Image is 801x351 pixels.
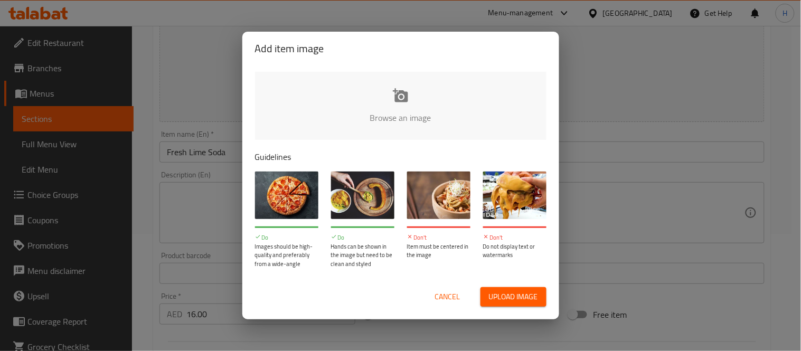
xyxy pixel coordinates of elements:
[255,233,318,242] p: Do
[407,172,470,219] img: guide-img-3@3x.jpg
[483,242,546,260] p: Do not display text or watermarks
[489,290,538,303] span: Upload image
[255,172,318,219] img: guide-img-1@3x.jpg
[480,287,546,307] button: Upload image
[331,233,394,242] p: Do
[407,233,470,242] p: Don't
[407,242,470,260] p: Item must be centered in the image
[331,172,394,219] img: guide-img-2@3x.jpg
[255,40,546,57] h2: Add item image
[431,287,465,307] button: Cancel
[255,150,546,163] p: Guidelines
[331,242,394,269] p: Hands can be shown in the image but need to be clean and styled
[255,242,318,269] p: Images should be high-quality and preferably from a wide-angle
[435,290,460,303] span: Cancel
[483,172,546,219] img: guide-img-4@3x.jpg
[483,233,546,242] p: Don't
